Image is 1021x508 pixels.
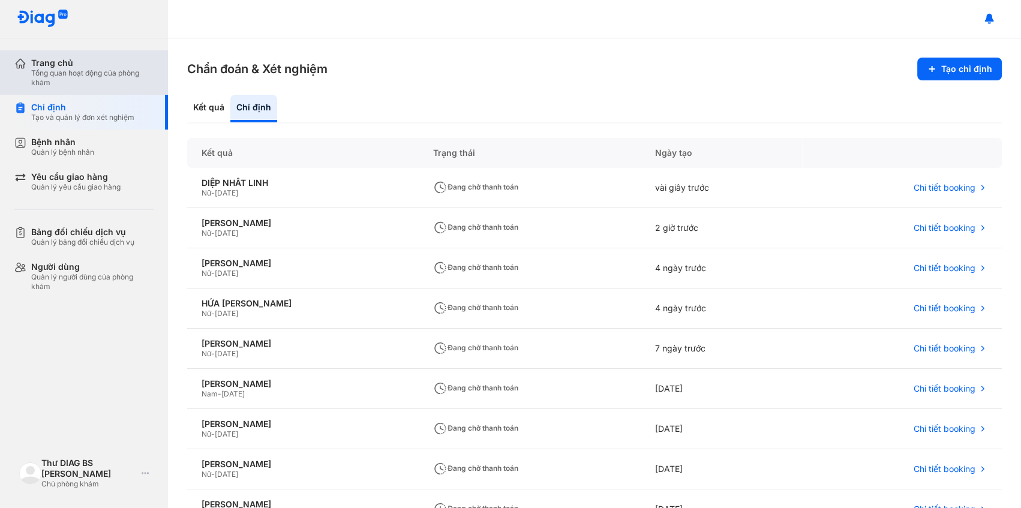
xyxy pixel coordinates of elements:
[31,172,121,182] div: Yêu cầu giao hàng
[641,409,802,449] div: [DATE]
[215,349,238,358] span: [DATE]
[187,61,328,77] h3: Chẩn đoán & Xét nghiệm
[31,238,134,247] div: Quản lý bảng đối chiếu dịch vụ
[641,449,802,489] div: [DATE]
[202,178,404,188] div: DIỆP NHẤT LINH
[31,272,154,291] div: Quản lý người dùng của phòng khám
[202,309,211,318] span: Nữ
[211,309,215,318] span: -
[31,137,94,148] div: Bệnh nhân
[641,369,802,409] div: [DATE]
[433,383,518,392] span: Đang chờ thanh toán
[211,429,215,438] span: -
[31,182,121,192] div: Quản lý yêu cầu giao hàng
[215,309,238,318] span: [DATE]
[202,459,404,470] div: [PERSON_NAME]
[914,223,975,233] span: Chi tiết booking
[202,258,404,269] div: [PERSON_NAME]
[641,208,802,248] div: 2 giờ trước
[31,58,154,68] div: Trang chủ
[17,10,68,28] img: logo
[433,303,518,312] span: Đang chờ thanh toán
[433,223,518,232] span: Đang chờ thanh toán
[211,188,215,197] span: -
[31,148,94,157] div: Quản lý bệnh nhân
[211,349,215,358] span: -
[221,389,245,398] span: [DATE]
[202,218,404,229] div: [PERSON_NAME]
[202,389,218,398] span: Nam
[914,383,975,394] span: Chi tiết booking
[31,261,154,272] div: Người dùng
[914,182,975,193] span: Chi tiết booking
[211,229,215,238] span: -
[41,479,137,489] div: Chủ phòng khám
[914,263,975,273] span: Chi tiết booking
[433,263,518,272] span: Đang chờ thanh toán
[914,343,975,354] span: Chi tiết booking
[215,470,238,479] span: [DATE]
[215,269,238,278] span: [DATE]
[641,138,802,168] div: Ngày tạo
[641,168,802,208] div: vài giây trước
[433,423,518,432] span: Đang chờ thanh toán
[31,113,134,122] div: Tạo và quản lý đơn xét nghiệm
[641,248,802,288] div: 4 ngày trước
[19,462,41,485] img: logo
[917,58,1002,80] button: Tạo chỉ định
[641,329,802,369] div: 7 ngày trước
[202,188,211,197] span: Nữ
[641,288,802,329] div: 4 ngày trước
[914,423,975,434] span: Chi tiết booking
[215,229,238,238] span: [DATE]
[202,378,404,389] div: [PERSON_NAME]
[211,470,215,479] span: -
[31,227,134,238] div: Bảng đối chiếu dịch vụ
[433,464,518,473] span: Đang chờ thanh toán
[215,429,238,438] span: [DATE]
[31,102,134,113] div: Chỉ định
[41,458,137,479] div: Thư DIAG BS [PERSON_NAME]
[433,182,518,191] span: Đang chờ thanh toán
[211,269,215,278] span: -
[187,95,230,122] div: Kết quả
[419,138,641,168] div: Trạng thái
[914,464,975,474] span: Chi tiết booking
[230,95,277,122] div: Chỉ định
[914,303,975,314] span: Chi tiết booking
[433,343,518,352] span: Đang chờ thanh toán
[215,188,238,197] span: [DATE]
[202,470,211,479] span: Nữ
[218,389,221,398] span: -
[202,349,211,358] span: Nữ
[202,338,404,349] div: [PERSON_NAME]
[31,68,154,88] div: Tổng quan hoạt động của phòng khám
[187,138,419,168] div: Kết quả
[202,229,211,238] span: Nữ
[202,298,404,309] div: HỨA [PERSON_NAME]
[202,429,211,438] span: Nữ
[202,419,404,429] div: [PERSON_NAME]
[202,269,211,278] span: Nữ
